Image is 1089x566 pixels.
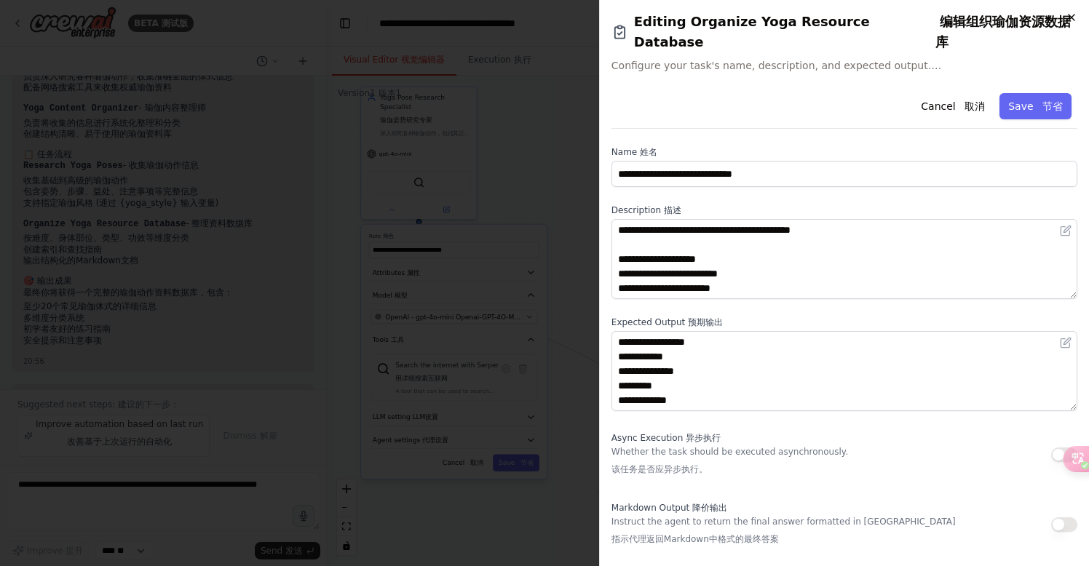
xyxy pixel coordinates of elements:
span: Markdown Output [611,503,727,513]
font: 异步执行 [686,433,721,443]
button: Open in editor [1057,334,1074,351]
button: Cancel 取消 [912,93,994,119]
font: 描述 [664,205,681,215]
font: 降价输出 [692,503,727,513]
button: Save 节省 [999,93,1072,119]
button: Open in editor [1057,222,1074,239]
span: Async Execution [611,433,721,443]
font: 该任务是否应异步执行。 [611,464,708,474]
font: 预期输出 [688,317,723,327]
font: 姓名 [640,147,657,157]
h2: Editing Organize Yoga Resource Database [611,12,1077,52]
label: Expected Output [611,316,1077,328]
span: Configure your task's name, description, and expected output. [611,58,1077,73]
p: Instruct the agent to return the final answer formatted in [GEOGRAPHIC_DATA] [611,516,956,551]
p: Whether the task should be executed asynchronously. [611,446,848,481]
font: 编辑组织瑜伽资源数据库 [935,14,1071,49]
label: Name [611,146,1077,158]
font: 取消 [965,100,985,112]
label: Description [611,204,1077,216]
font: 节省 [1042,100,1063,112]
font: 指示代理返回Markdown中格式的最终​​答案 [611,534,779,544]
